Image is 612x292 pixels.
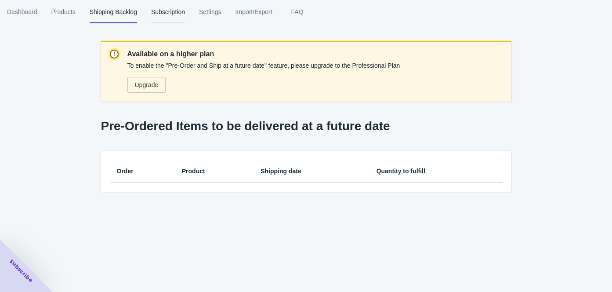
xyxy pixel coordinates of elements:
p: Available on a higher plan [127,49,400,59]
span: Quantity to fulfill [377,168,425,175]
span: Order [117,168,134,175]
span: Product [182,168,205,175]
span: Shipping Backlog [90,0,137,23]
span: Settings [199,0,221,23]
span: Shipping date [261,168,301,175]
span: Products [51,0,76,23]
button: Upgrade [127,77,166,93]
span: Upgrade [135,81,159,88]
span: Subscribe [8,258,34,284]
p: To enable the "Pre-Order and Ship at a future date" feature, please upgrade to the Professional Plan [127,61,400,70]
p: Pre-Ordered Items to be delivered at a future date [101,119,511,133]
span: FAQ [286,0,308,23]
span: Import/Export [235,0,272,23]
span: Subscription [151,0,185,23]
span: Dashboard [7,0,37,23]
